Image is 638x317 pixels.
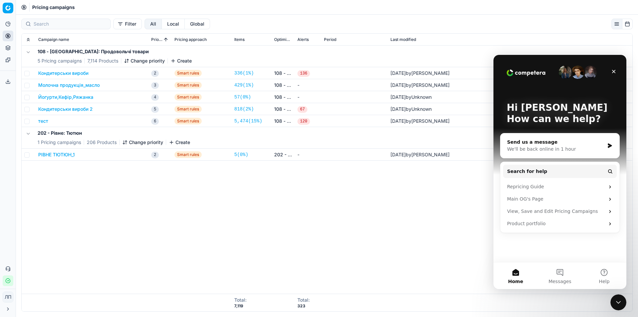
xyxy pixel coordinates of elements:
[151,94,159,101] span: 4
[174,94,202,100] span: Smart rules
[151,37,162,42] span: Priority
[390,70,406,76] span: [DATE]
[32,4,75,11] span: Pricing campaigns
[185,19,210,29] button: global
[297,118,310,125] span: 120
[145,19,162,29] button: all
[162,19,185,29] button: local
[174,82,202,88] span: Smart rules
[38,118,48,124] button: тест
[38,94,93,100] button: Йогурти,Кефір,Ряжанка
[234,151,248,158] a: 5(0%)
[38,70,88,77] button: Кондитерськи вироби
[234,82,254,88] a: 429(1%)
[32,4,75,11] nav: breadcrumb
[151,152,159,158] span: 2
[390,151,450,158] div: by [PERSON_NAME]
[162,36,169,43] button: Sorted by Priority ascending
[234,37,245,42] span: Items
[174,37,207,42] span: Pricing approach
[174,106,202,112] span: Smart rules
[87,58,118,64] span: 7,114 Products
[274,37,292,42] span: Optimization groups
[169,139,190,146] button: Create
[274,106,292,112] a: 108 - [GEOGRAPHIC_DATA]: Продовольчі товари
[390,94,406,100] span: [DATE]
[151,82,159,89] span: 3
[297,106,307,113] span: 67
[234,118,262,124] a: 5,474(15%)
[38,82,100,88] button: Молочна продукція_масло
[38,130,190,136] h5: 202 - Рівне: Тютюн
[234,70,254,77] a: 336(1%)
[38,151,75,158] button: РІВНЕ ТЮТЮН_1
[38,58,82,64] span: 5 Pricing campaigns
[324,37,336,42] span: Period
[113,19,142,29] button: Filter
[390,118,450,124] div: by [PERSON_NAME]
[234,303,247,309] div: 7,119
[174,151,202,158] span: Smart rules
[493,55,626,289] iframe: Intercom live chat
[610,294,626,310] iframe: Intercom live chat
[234,297,247,303] div: Total :
[170,58,192,64] button: Create
[295,149,321,161] td: -
[274,82,292,88] a: 108 - [GEOGRAPHIC_DATA]: Продовольчі товари
[274,94,292,100] a: 108 - [GEOGRAPHIC_DATA]: Продовольчі товари
[234,106,254,112] a: 818(2%)
[38,139,81,146] span: 1 Pricing campaigns
[295,79,321,91] td: -
[274,70,292,77] a: 108 - [GEOGRAPHIC_DATA]: Продовольчі товари
[38,48,192,55] h5: 108 - [GEOGRAPHIC_DATA]: Продовольчі товари
[174,70,202,77] span: Smart rules
[297,297,310,303] div: Total :
[297,70,310,77] span: 136
[124,58,165,64] button: Change priority
[274,151,292,158] a: 202 - Рівне: Тютюн
[390,70,450,77] div: by [PERSON_NAME]
[390,106,406,112] span: [DATE]
[390,37,416,42] span: Last modified
[390,152,406,157] span: [DATE]
[24,36,32,44] button: Expand all
[3,292,13,302] button: ЛП
[234,94,251,100] a: 57(0%)
[274,118,292,124] a: 108 - [GEOGRAPHIC_DATA]: Продовольчі товари
[151,106,159,113] span: 5
[390,82,406,88] span: [DATE]
[151,70,159,77] span: 2
[151,118,159,125] span: 6
[390,94,432,100] div: by Unknown
[38,106,93,112] button: Кондитерськи вироби 2
[122,139,163,146] button: Change priority
[87,139,117,146] span: 206 Products
[295,91,321,103] td: -
[297,303,310,309] div: 323
[38,37,69,42] span: Campaign name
